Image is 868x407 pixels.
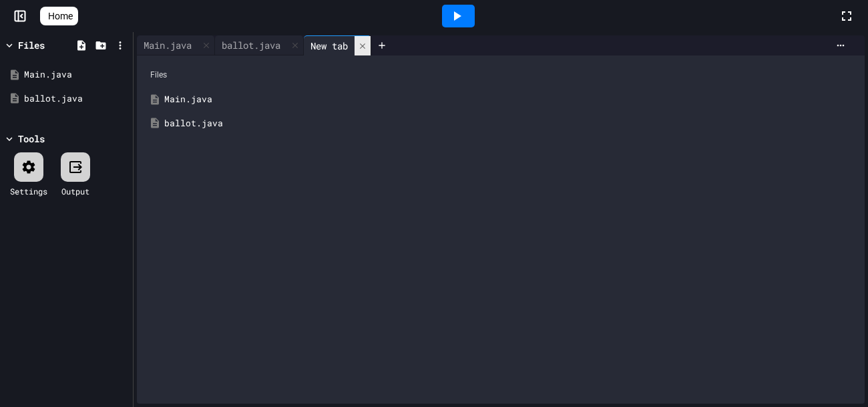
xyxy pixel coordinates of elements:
[24,68,128,82] div: Main.java
[164,117,857,130] div: ballot.java
[61,185,89,197] div: Output
[304,39,355,53] div: New tab
[48,9,73,23] span: Home
[40,7,78,25] a: Home
[24,92,128,106] div: ballot.java
[18,38,45,52] div: Files
[304,35,371,55] div: New tab
[215,35,304,55] div: ballot.java
[137,38,198,52] div: Main.java
[144,62,858,88] div: Files
[215,38,287,52] div: ballot.java
[18,132,45,146] div: Tools
[10,185,47,197] div: Settings
[164,93,857,106] div: Main.java
[137,35,215,55] div: Main.java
